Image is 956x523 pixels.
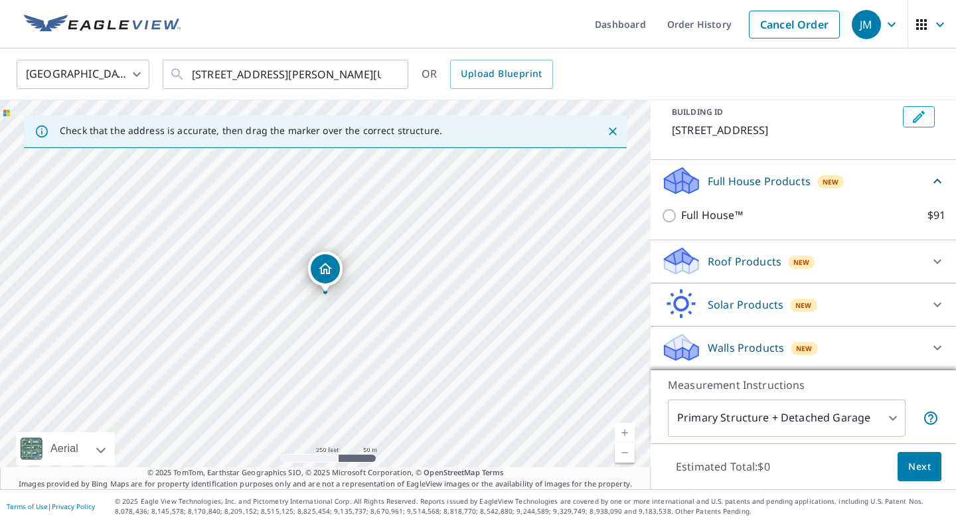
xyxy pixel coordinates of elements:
a: Current Level 17, Zoom In [615,423,635,443]
div: Dropped pin, building 1, Residential property, 2976 Chevy Chase Ln Naperville, IL 60564 [308,252,343,293]
span: New [796,343,813,354]
span: Your report will include the primary structure and a detached garage if one exists. [923,410,939,426]
a: Terms [482,467,504,477]
span: New [795,300,812,311]
button: Next [898,452,941,482]
button: Close [604,123,621,140]
p: Roof Products [708,254,781,269]
p: Measurement Instructions [668,377,939,393]
a: Terms of Use [7,502,48,511]
p: [STREET_ADDRESS] [672,122,898,138]
div: OR [422,60,553,89]
div: Full House ProductsNew [661,165,945,196]
a: Current Level 17, Zoom Out [615,443,635,463]
div: Aerial [46,432,82,465]
button: Edit building 1 [903,106,935,127]
input: Search by address or latitude-longitude [192,56,381,93]
p: Solar Products [708,297,783,313]
div: Walls ProductsNew [661,332,945,364]
div: Aerial [16,432,115,465]
div: Roof ProductsNew [661,246,945,277]
span: © 2025 TomTom, Earthstar Geographics SIO, © 2025 Microsoft Corporation, © [147,467,504,479]
p: Walls Products [708,340,784,356]
span: Upload Blueprint [461,66,542,82]
p: © 2025 Eagle View Technologies, Inc. and Pictometry International Corp. All Rights Reserved. Repo... [115,496,949,516]
div: [GEOGRAPHIC_DATA] [17,56,149,93]
p: BUILDING ID [672,106,723,117]
span: Next [908,459,931,475]
p: $91 [927,207,945,224]
a: OpenStreetMap [424,467,479,477]
p: Estimated Total: $0 [665,452,781,481]
p: | [7,502,95,510]
a: Cancel Order [749,11,840,38]
div: Primary Structure + Detached Garage [668,400,906,437]
img: EV Logo [24,15,181,35]
div: JM [852,10,881,39]
span: New [823,177,839,187]
p: Check that the address is accurate, then drag the marker over the correct structure. [60,125,442,137]
a: Privacy Policy [52,502,95,511]
span: New [793,257,810,267]
div: Solar ProductsNew [661,289,945,321]
a: Upload Blueprint [450,60,552,89]
p: Full House™ [681,207,743,224]
p: Full House Products [708,173,811,189]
